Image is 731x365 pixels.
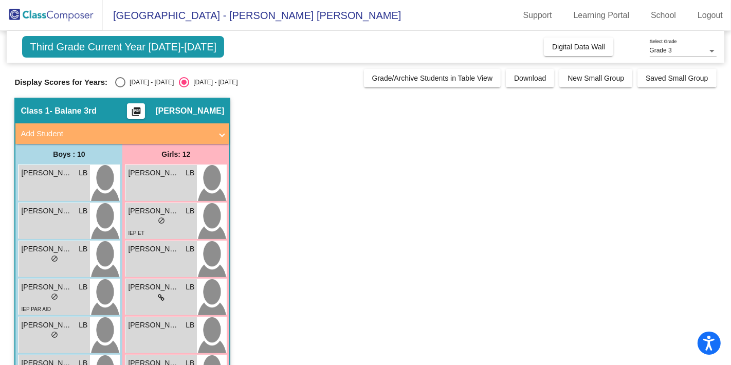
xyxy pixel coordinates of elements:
[186,168,194,178] span: LB
[79,282,87,293] span: LB
[186,282,194,293] span: LB
[559,69,632,87] button: New Small Group
[21,128,212,140] mat-panel-title: Add Student
[21,106,49,116] span: Class 1
[79,320,87,331] span: LB
[128,320,179,331] span: [PERSON_NAME]
[22,36,224,58] span: Third Grade Current Year [DATE]-[DATE]
[552,43,605,51] span: Digital Data Wall
[514,74,546,82] span: Download
[21,282,72,293] span: [PERSON_NAME]
[565,7,638,24] a: Learning Portal
[128,244,179,254] span: [PERSON_NAME]
[650,47,672,54] span: Grade 3
[122,144,229,165] div: Girls: 12
[128,168,179,178] span: [PERSON_NAME]
[186,320,194,331] span: LB
[115,77,237,87] mat-radio-group: Select an option
[515,7,560,24] a: Support
[372,74,493,82] span: Grade/Archive Students in Table View
[646,74,708,82] span: Saved Small Group
[127,103,145,119] button: Print Students Details
[79,168,87,178] span: LB
[51,255,58,262] span: do_not_disturb_alt
[21,306,50,312] span: IEP PAR AID
[128,230,144,236] span: IEP ET
[364,69,501,87] button: Grade/Archive Students in Table View
[186,244,194,254] span: LB
[643,7,684,24] a: School
[49,106,97,116] span: - Balane 3rd
[689,7,731,24] a: Logout
[79,244,87,254] span: LB
[21,244,72,254] span: [PERSON_NAME]
[186,206,194,216] span: LB
[544,38,613,56] button: Digital Data Wall
[51,331,58,338] span: do_not_disturb_alt
[79,206,87,216] span: LB
[568,74,624,82] span: New Small Group
[128,206,179,216] span: [PERSON_NAME]
[15,144,122,165] div: Boys : 10
[21,206,72,216] span: [PERSON_NAME]
[21,320,72,331] span: [PERSON_NAME]
[189,78,237,87] div: [DATE] - [DATE]
[130,106,142,121] mat-icon: picture_as_pdf
[103,7,401,24] span: [GEOGRAPHIC_DATA] - [PERSON_NAME] [PERSON_NAME]
[158,217,165,224] span: do_not_disturb_alt
[21,168,72,178] span: [PERSON_NAME]
[155,106,224,116] span: [PERSON_NAME]
[125,78,174,87] div: [DATE] - [DATE]
[15,123,229,144] mat-expansion-panel-header: Add Student
[14,78,107,87] span: Display Scores for Years:
[506,69,554,87] button: Download
[51,293,58,300] span: do_not_disturb_alt
[637,69,716,87] button: Saved Small Group
[128,282,179,293] span: [PERSON_NAME]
